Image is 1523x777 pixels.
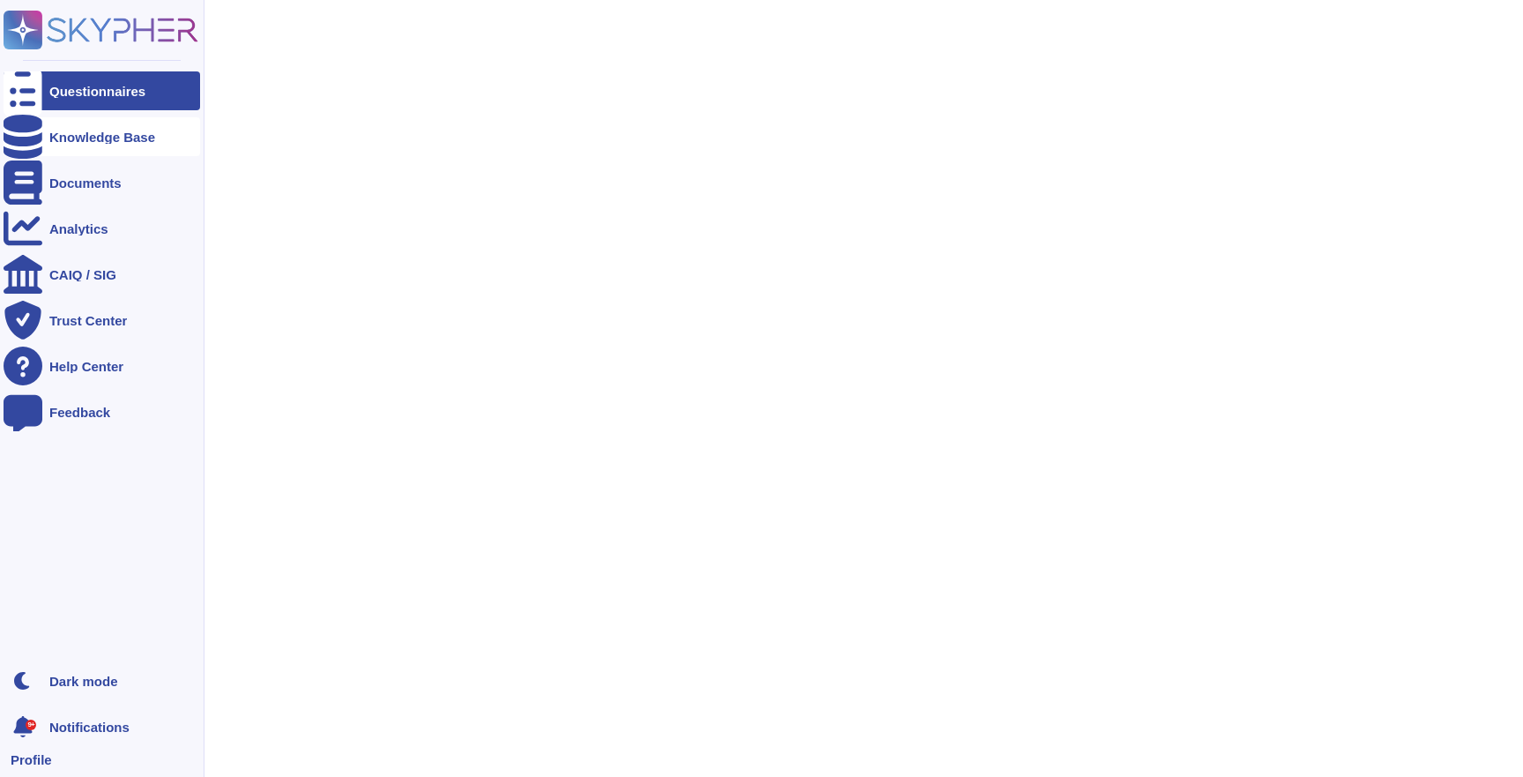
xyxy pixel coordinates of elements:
span: Profile [11,753,52,766]
div: 9+ [26,720,36,730]
div: Dark mode [49,675,118,688]
div: Feedback [49,406,110,419]
div: Trust Center [49,314,127,327]
div: CAIQ / SIG [49,268,116,281]
a: CAIQ / SIG [4,255,200,294]
a: Documents [4,163,200,202]
div: Questionnaires [49,85,145,98]
div: Help Center [49,360,123,373]
div: Knowledge Base [49,131,155,144]
a: Knowledge Base [4,117,200,156]
a: Trust Center [4,301,200,340]
div: Analytics [49,222,108,235]
a: Feedback [4,392,200,431]
a: Help Center [4,347,200,385]
a: Questionnaires [4,71,200,110]
div: Documents [49,176,122,190]
span: Notifications [49,721,130,734]
a: Analytics [4,209,200,248]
